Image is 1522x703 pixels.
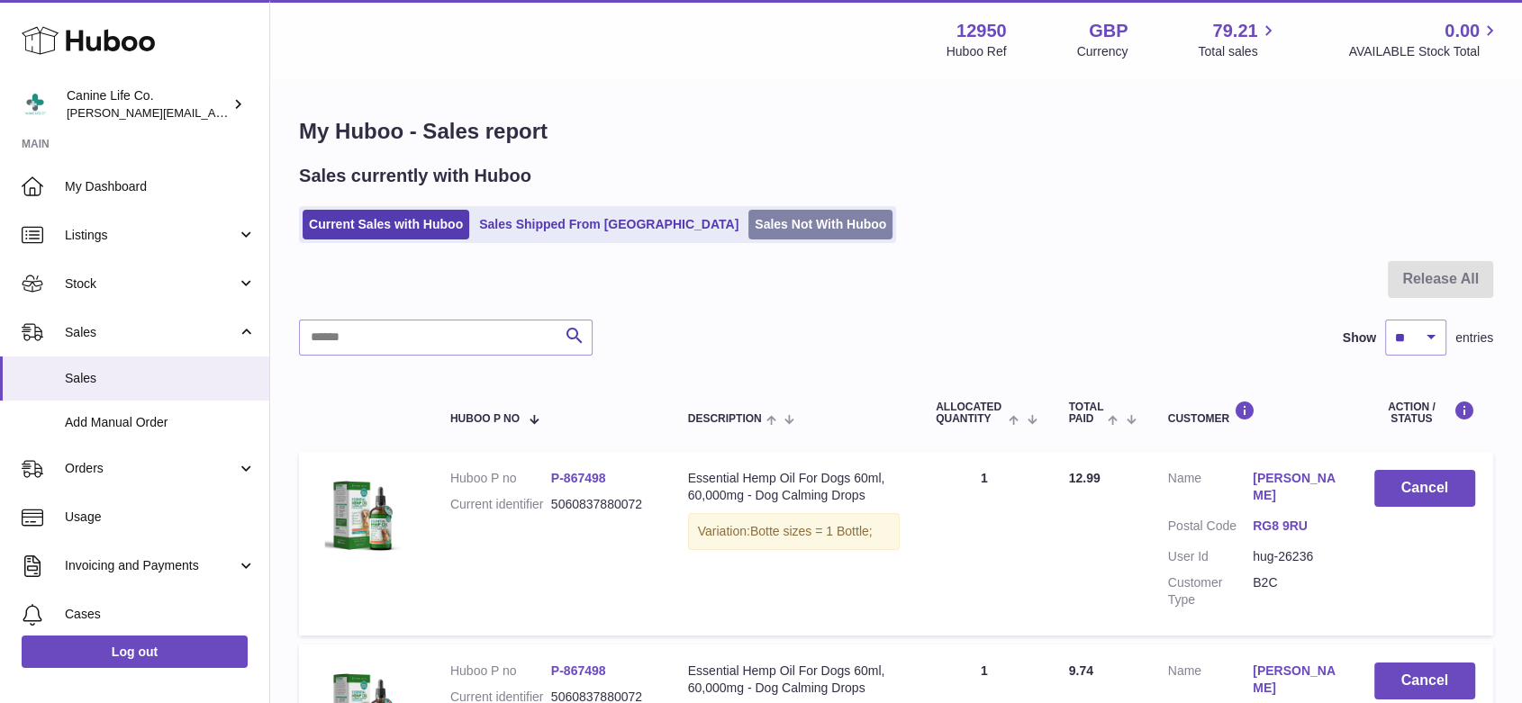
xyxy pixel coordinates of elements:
div: Canine Life Co. [67,87,229,122]
a: Current Sales with Huboo [303,210,469,239]
img: clsg-1-pack-shot-in-2000x2000px.jpg [317,470,407,560]
span: [PERSON_NAME][EMAIL_ADDRESS][DOMAIN_NAME] [67,105,361,120]
dt: Huboo P no [450,662,551,680]
span: 12.99 [1069,471,1101,485]
span: Total sales [1198,43,1278,60]
span: Orders [65,460,237,477]
span: Botte sizes = 1 Bottle; [750,524,873,538]
dt: Name [1168,662,1253,701]
a: Sales Not With Huboo [748,210,892,239]
span: 0.00 [1445,19,1480,43]
a: [PERSON_NAME] [1253,662,1337,697]
strong: 12950 [956,19,1007,43]
div: Action / Status [1374,401,1475,425]
div: Essential Hemp Oil For Dogs 60ml, 60,000mg - Dog Calming Drops [688,470,900,504]
img: kevin@clsgltd.co.uk [22,91,49,118]
a: P-867498 [551,663,606,678]
span: AVAILABLE Stock Total [1348,43,1500,60]
span: Stock [65,275,237,293]
div: Variation: [688,513,900,550]
dd: B2C [1253,574,1337,608]
button: Cancel [1374,662,1475,699]
span: Total paid [1069,401,1104,425]
span: Description [688,413,762,425]
a: Sales Shipped From [GEOGRAPHIC_DATA] [473,210,745,239]
a: [PERSON_NAME] [1253,470,1337,504]
span: entries [1455,329,1493,347]
a: RG8 9RU [1253,518,1337,535]
div: Currency [1077,43,1128,60]
a: 0.00 AVAILABLE Stock Total [1348,19,1500,60]
span: Sales [65,370,256,387]
h1: My Huboo - Sales report [299,117,1493,146]
span: Usage [65,509,256,526]
dd: 5060837880072 [551,496,652,513]
div: Customer [1168,401,1338,425]
dt: Huboo P no [450,470,551,487]
span: Listings [65,227,237,244]
span: Huboo P no [450,413,520,425]
label: Show [1343,329,1376,347]
a: 79.21 Total sales [1198,19,1278,60]
span: Invoicing and Payments [65,557,237,574]
span: ALLOCATED Quantity [936,401,1004,425]
h2: Sales currently with Huboo [299,164,531,188]
div: Huboo Ref [947,43,1007,60]
dd: hug-26236 [1253,548,1337,565]
dt: User Id [1168,548,1253,565]
dt: Postal Code [1168,518,1253,539]
dt: Customer Type [1168,574,1253,608]
div: Essential Hemp Oil For Dogs 60ml, 60,000mg - Dog Calming Drops [688,662,900,697]
td: 1 [918,452,1051,635]
span: 9.74 [1069,663,1093,678]
strong: GBP [1089,19,1128,43]
dt: Current identifier [450,496,551,513]
button: Cancel [1374,470,1475,507]
span: Add Manual Order [65,414,256,431]
span: Cases [65,606,256,623]
a: P-867498 [551,471,606,485]
a: Log out [22,635,248,668]
span: Sales [65,324,237,341]
span: 79.21 [1212,19,1257,43]
dt: Name [1168,470,1253,509]
span: My Dashboard [65,178,256,195]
